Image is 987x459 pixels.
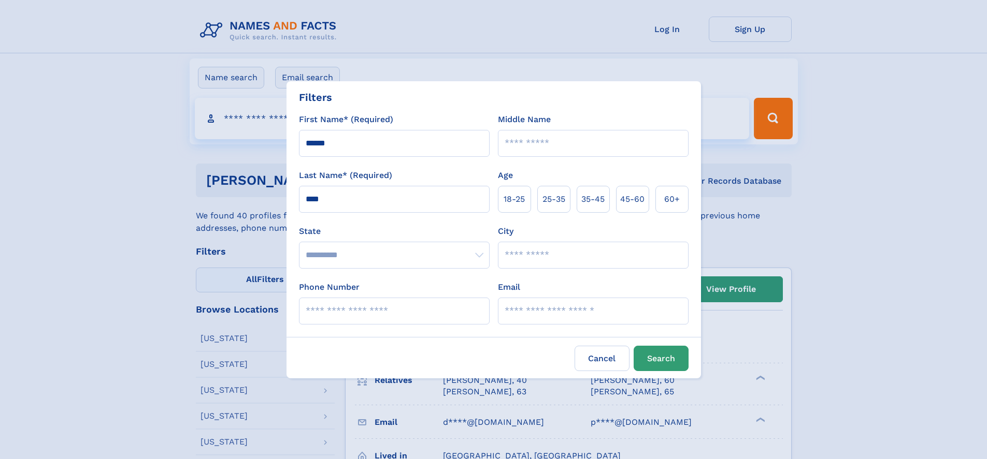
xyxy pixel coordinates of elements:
label: Middle Name [498,113,551,126]
button: Search [634,346,689,371]
div: Filters [299,90,332,105]
label: State [299,225,490,238]
span: 35‑45 [581,193,605,205]
label: Phone Number [299,281,360,293]
label: Last Name* (Required) [299,169,392,182]
span: 45‑60 [620,193,645,205]
label: Age [498,169,513,182]
span: 60+ [664,193,680,205]
label: Cancel [575,346,630,371]
label: First Name* (Required) [299,113,393,126]
span: 25‑35 [542,193,565,205]
span: 18‑25 [504,193,525,205]
label: Email [498,281,520,293]
label: City [498,225,513,238]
